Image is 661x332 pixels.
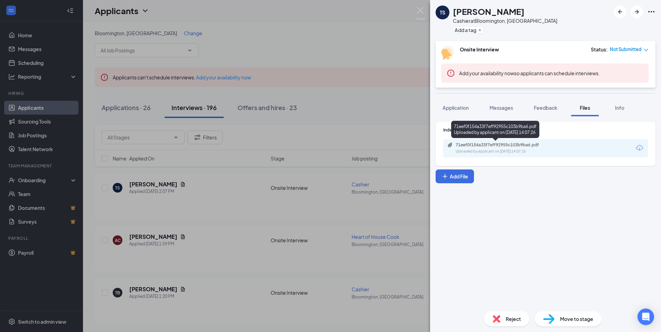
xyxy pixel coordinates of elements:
[635,144,644,152] svg: Download
[459,70,514,77] button: Add your availability now
[456,149,559,154] div: Uploaded by applicant on [DATE] 14:07:26
[644,48,649,52] span: down
[478,28,482,32] svg: Plus
[506,315,521,323] span: Reject
[615,105,624,111] span: Info
[456,142,552,148] div: 71eef0f154a33f7eff92955c103b9ba6.pdf
[633,8,641,16] svg: ArrowRight
[443,127,648,133] div: Indeed Resume
[453,6,524,17] h1: [PERSON_NAME]
[637,309,654,325] div: Open Intercom Messenger
[459,70,600,76] span: so applicants can schedule interviews.
[451,121,539,138] div: 71eef0f154a33f7eff92955c103b9ba6.pdf Uploaded by applicant on [DATE] 14:07:26
[453,17,557,24] div: Cashier at Bloomington, [GEOGRAPHIC_DATA]
[453,26,484,33] button: PlusAdd a tag
[460,46,499,52] b: Onsite Interview
[647,8,655,16] svg: Ellipses
[616,8,624,16] svg: ArrowLeftNew
[447,69,455,77] svg: Error
[447,142,453,148] svg: Paperclip
[443,105,469,111] span: Application
[591,46,608,53] div: Status :
[447,142,559,154] a: Paperclip71eef0f154a33f7eff92955c103b9ba6.pdfUploaded by applicant on [DATE] 14:07:26
[631,6,643,18] button: ArrowRight
[440,9,445,16] div: TS
[534,105,557,111] span: Feedback
[610,46,642,53] span: Not Submitted
[560,315,593,323] span: Move to stage
[580,105,590,111] span: Files
[490,105,513,111] span: Messages
[614,6,626,18] button: ArrowLeftNew
[436,169,474,183] button: Add FilePlus
[441,173,448,180] svg: Plus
